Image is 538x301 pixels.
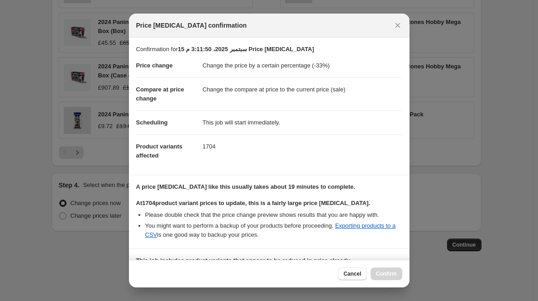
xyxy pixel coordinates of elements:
button: Close [391,19,404,32]
dd: This job will start immediately. [203,110,402,134]
span: Price [MEDICAL_DATA] confirmation [136,21,247,30]
span: Scheduling [136,119,168,126]
li: You might want to perform a backup of your products before proceeding. is one good way to backup ... [145,221,402,239]
span: Product variants affected [136,143,183,159]
button: Cancel [338,268,367,280]
p: Confirmation for [136,45,402,54]
dd: 1704 [203,134,402,158]
b: 15 سبتمبر 2025، 3:11:50 م Price [MEDICAL_DATA] [178,46,314,53]
dd: Change the compare at price to the current price (sale) [203,77,402,101]
dd: Change the price by a certain percentage (-33%) [203,54,402,77]
b: A price [MEDICAL_DATA] like this usually takes about 19 minutes to complete. [136,183,355,190]
li: Please double check that the price change preview shows results that you are happy with. [145,210,402,220]
span: Price change [136,62,173,69]
span: Cancel [343,270,361,277]
b: This job includes product variants that appear to be reduced in price already [136,257,350,264]
b: At 1704 product variant prices to update, this is a fairly large price [MEDICAL_DATA]. [136,200,370,206]
span: Compare at price change [136,86,184,102]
